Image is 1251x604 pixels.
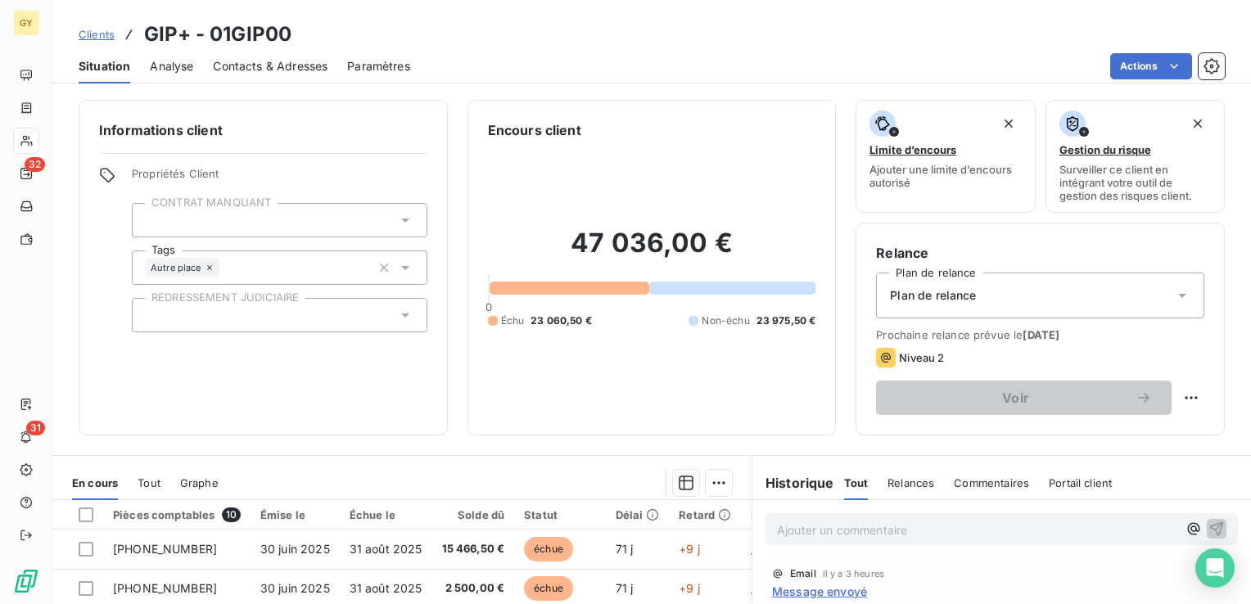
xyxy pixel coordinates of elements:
button: Limite d’encoursAjouter une limite d’encours autorisé [856,100,1035,213]
span: +9 j [679,581,700,595]
input: Ajouter une valeur [146,308,159,322]
div: Émise le [260,508,330,521]
div: Solde dû [442,508,505,521]
h3: GIP+ - 01GIP00 [144,20,291,49]
span: Graphe [180,476,219,489]
div: GY [13,10,39,36]
span: 0 [485,300,492,313]
span: Message envoyé [772,583,867,600]
button: Voir [876,381,1172,415]
span: échue [524,576,573,601]
span: 32 [25,157,45,172]
span: [PHONE_NUMBER] [113,581,217,595]
span: 23 975,50 € [756,313,816,328]
span: 71 j [616,581,634,595]
span: 31 [26,421,45,435]
span: Plan de relance [890,287,976,304]
div: Statut [524,508,595,521]
span: 10 [222,507,241,522]
span: 71 j [616,542,634,556]
span: Non-échu [702,313,749,328]
div: Pièces comptables [113,507,241,522]
span: Clients [79,28,115,41]
h6: Relance [876,243,1204,263]
span: 31 août 2025 [350,581,422,595]
span: 23 060,50 € [531,313,592,328]
div: Délai [616,508,660,521]
span: Portail client [1049,476,1112,489]
div: Échue le [350,508,422,521]
span: Échu [501,313,525,328]
input: Ajouter une valeur [146,213,159,228]
span: il y a 3 heures [823,569,884,579]
span: Propriétés Client [132,167,427,190]
span: 30 juin 2025 [260,542,330,556]
span: [DATE] [1023,328,1059,341]
h2: 47 036,00 € [488,227,816,276]
span: Situation [79,58,130,74]
span: Contacts & Adresses [213,58,327,74]
span: [PHONE_NUMBER] [113,542,217,556]
input: Ajouter une valeur [219,260,233,275]
span: Relances [887,476,934,489]
button: Gestion du risqueSurveiller ce client en intégrant votre outil de gestion des risques client. [1046,100,1225,213]
span: Gestion du risque [1059,143,1151,156]
span: Prochaine relance prévue le [876,328,1204,341]
span: Surveiller ce client en intégrant votre outil de gestion des risques client. [1059,163,1211,202]
div: Retard [679,508,731,521]
span: +9 j [679,542,700,556]
span: Paramètres [347,58,410,74]
span: 31 août 2025 [350,542,422,556]
span: Voir [896,391,1136,404]
span: En cours [72,476,118,489]
span: échue [524,537,573,561]
h6: Encours client [488,120,581,140]
span: Autre place [151,263,201,273]
button: Actions [1110,53,1192,79]
span: 2 500,00 € [442,580,505,597]
img: Logo LeanPay [13,568,39,594]
span: Limite d’encours [869,143,956,156]
span: Tout [138,476,160,489]
span: Commentaires [954,476,1029,489]
span: Email [790,569,816,579]
a: Clients [79,26,115,43]
span: Ajouter une limite d’encours autorisé [869,163,1021,189]
span: 15 466,50 € [442,541,505,557]
span: Analyse [150,58,193,74]
div: Proposition prelevement [751,508,883,521]
div: Open Intercom Messenger [1195,548,1235,588]
h6: Informations client [99,120,427,140]
h6: Historique [752,473,834,493]
span: 30 juin 2025 [260,581,330,595]
span: Niveau 2 [899,351,944,364]
span: Tout [844,476,869,489]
